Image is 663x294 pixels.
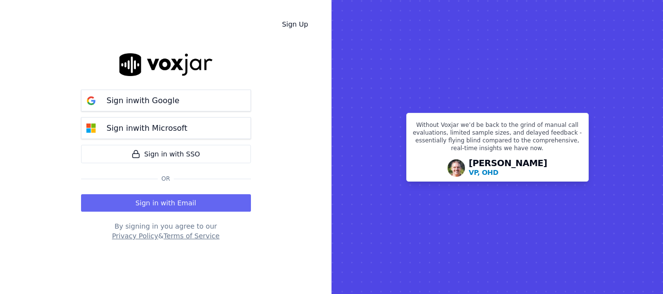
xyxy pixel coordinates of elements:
[469,159,547,177] div: [PERSON_NAME]
[274,15,316,33] a: Sign Up
[158,175,174,183] span: Or
[81,145,251,163] a: Sign in with SSO
[82,119,101,138] img: microsoft Sign in button
[82,91,101,110] img: google Sign in button
[112,231,158,241] button: Privacy Policy
[81,194,251,212] button: Sign in with Email
[107,123,187,134] p: Sign in with Microsoft
[81,221,251,241] div: By signing in you agree to our &
[413,121,582,156] p: Without Voxjar we’d be back to the grind of manual call evaluations, limited sample sizes, and de...
[469,168,498,177] p: VP, OHD
[107,95,180,107] p: Sign in with Google
[81,90,251,111] button: Sign inwith Google
[119,53,213,76] img: logo
[81,117,251,139] button: Sign inwith Microsoft
[448,159,465,177] img: Avatar
[164,231,219,241] button: Terms of Service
